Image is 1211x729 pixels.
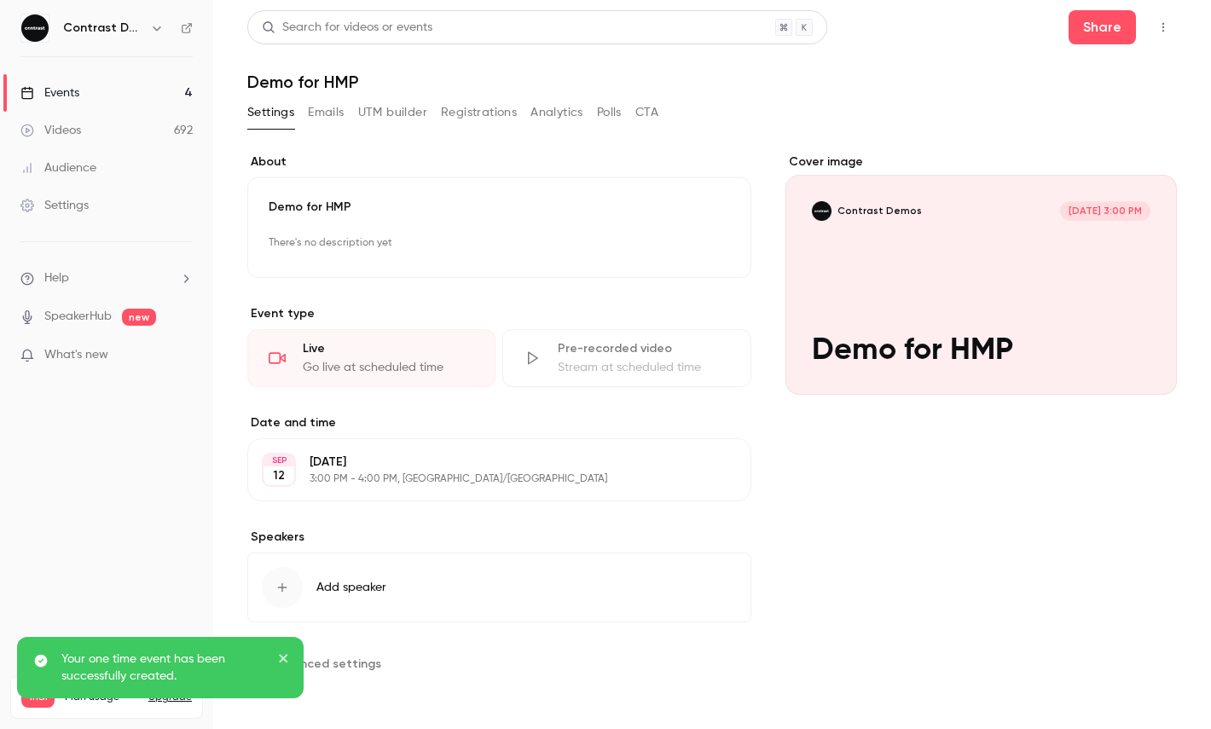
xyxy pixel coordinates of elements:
p: Demo for HMP [269,199,730,216]
span: Advanced settings [271,655,381,673]
span: new [122,309,156,326]
div: Settings [20,197,89,214]
label: Cover image [785,153,1177,171]
div: Search for videos or events [262,19,432,37]
p: 12 [273,467,285,484]
p: There's no description yet [269,229,730,257]
p: [DATE] [310,454,661,471]
p: 3:00 PM - 4:00 PM, [GEOGRAPHIC_DATA]/[GEOGRAPHIC_DATA] [310,472,661,486]
div: Videos [20,122,81,139]
div: Live [303,340,474,357]
div: Go live at scheduled time [303,359,474,376]
section: Advanced settings [247,650,751,677]
section: Cover image [785,153,1177,395]
p: Event type [247,305,751,322]
button: close [278,651,290,671]
div: SEP [264,454,294,466]
div: Events [20,84,79,101]
button: Share [1069,10,1136,44]
h1: Demo for HMP [247,72,1177,92]
p: Your one time event has been successfully created. [61,651,266,685]
span: What's new [44,346,108,364]
button: Registrations [441,99,517,126]
button: UTM builder [358,99,427,126]
li: help-dropdown-opener [20,269,193,287]
button: CTA [635,99,658,126]
div: LiveGo live at scheduled time [247,329,495,387]
button: Analytics [530,99,583,126]
img: Contrast Demos [21,14,49,42]
button: Settings [247,99,294,126]
span: Help [44,269,69,287]
a: SpeakerHub [44,308,112,326]
div: Stream at scheduled time [558,359,729,376]
label: Speakers [247,529,751,546]
label: Date and time [247,414,751,431]
div: Audience [20,159,96,176]
span: Add speaker [316,579,386,596]
div: Pre-recorded video [558,340,729,357]
h6: Contrast Demos [63,20,143,37]
div: Pre-recorded videoStream at scheduled time [502,329,750,387]
button: Add speaker [247,553,751,622]
label: About [247,153,751,171]
button: Advanced settings [247,650,391,677]
button: Polls [597,99,622,126]
button: Emails [308,99,344,126]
